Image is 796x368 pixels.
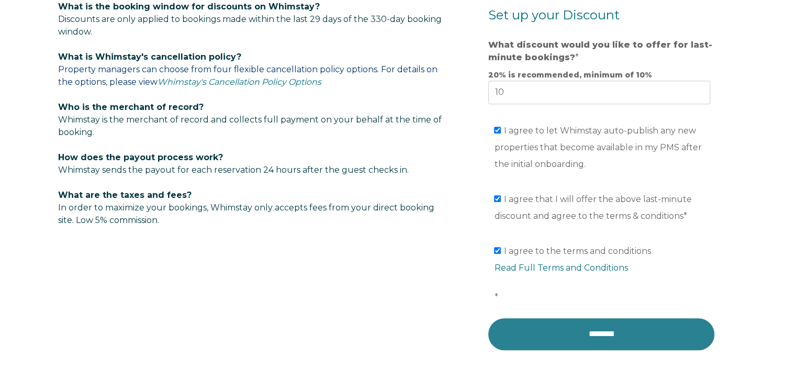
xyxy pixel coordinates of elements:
[58,152,223,162] span: How does the payout process work?
[58,14,442,37] span: Discounts are only applied to bookings made within the last 29 days of the 330-day booking window.
[58,52,241,62] span: What is Whimstay's cancellation policy?
[488,40,712,62] strong: What discount would you like to offer for last-minute bookings?
[158,77,321,87] a: Whimstay's Cancellation Policy Options
[494,126,701,169] span: I agree to let Whimstay auto-publish any new properties that become available in my PMS after the...
[494,247,501,254] input: I agree to the terms and conditionsRead Full Terms and Conditions*
[494,246,716,302] span: I agree to the terms and conditions
[494,263,627,273] a: Read Full Terms and Conditions
[488,70,652,80] strong: 20% is recommended, minimum of 10%
[494,127,501,133] input: I agree to let Whimstay auto-publish any new properties that become available in my PMS after the...
[494,195,501,202] input: I agree that I will offer the above last-minute discount and agree to the terms & conditions*
[494,194,692,221] span: I agree that I will offer the above last-minute discount and agree to the terms & conditions
[58,190,192,200] span: What are the taxes and fees?
[58,51,447,88] p: Property managers can choose from four flexible cancellation policy options. For details on the o...
[58,190,434,225] span: In order to maximize your bookings, Whimstay only accepts fees from your direct booking site. Low...
[488,7,620,23] span: Set up your Discount
[58,115,442,137] span: Whimstay is the merchant of record and collects full payment on your behalf at the time of booking.
[58,2,320,12] span: What is the booking window for discounts on Whimstay?
[58,165,409,175] span: Whimstay sends the payout for each reservation 24 hours after the guest checks in.
[58,102,204,112] span: Who is the merchant of record?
